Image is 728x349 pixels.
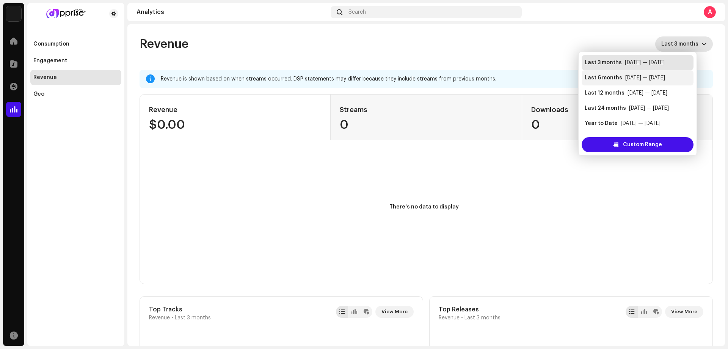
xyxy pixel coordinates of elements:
[579,52,697,149] ul: Option List
[375,306,414,318] button: View More
[665,306,703,318] button: View More
[582,85,693,101] li: Last 12 months
[30,70,121,85] re-m-nav-item: Revenue
[30,36,121,52] re-m-nav-item: Consumption
[175,315,211,321] span: Last 3 months
[461,315,463,321] span: •
[582,70,693,85] li: Last 6 months
[623,137,662,152] span: Custom Range
[582,55,693,70] li: Last 3 months
[701,36,707,52] div: dropdown trigger
[582,101,693,116] li: Last 24 months
[348,9,366,15] span: Search
[585,89,624,97] div: Last 12 months
[464,315,500,321] span: Last 3 months
[585,120,618,127] div: Year to Date
[585,104,626,112] div: Last 24 months
[33,9,97,18] img: 9735bdd7-cfd5-46c3-b821-837d9d3475c2
[389,204,459,210] text: There's no data to display
[30,87,121,102] re-m-nav-item: Geo
[161,74,707,84] div: Revenue is shown based on when streams occurred. DSP statements may differ because they include s...
[629,104,669,112] div: [DATE] — [DATE]
[582,116,693,131] li: Year to Date
[136,9,328,15] div: Analytics
[585,74,622,82] div: Last 6 months
[439,306,500,313] div: Top Releases
[625,74,665,82] div: [DATE] — [DATE]
[585,59,622,66] div: Last 3 months
[33,91,44,97] div: Geo
[171,315,173,321] span: •
[621,120,661,127] div: [DATE] — [DATE]
[149,306,211,313] div: Top Tracks
[33,41,69,47] div: Consumption
[140,36,188,52] span: Revenue
[381,304,408,319] span: View More
[439,315,460,321] span: Revenue
[628,89,667,97] div: [DATE] — [DATE]
[671,304,697,319] span: View More
[30,53,121,68] re-m-nav-item: Engagement
[33,74,57,81] div: Revenue
[149,315,170,321] span: Revenue
[33,58,67,64] div: Engagement
[625,59,665,66] div: [DATE] — [DATE]
[661,36,701,52] span: Last 3 months
[6,6,21,21] img: 1c16f3de-5afb-4452-805d-3f3454e20b1b
[704,6,716,18] div: A
[582,131,693,146] li: Previous Calendar Year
